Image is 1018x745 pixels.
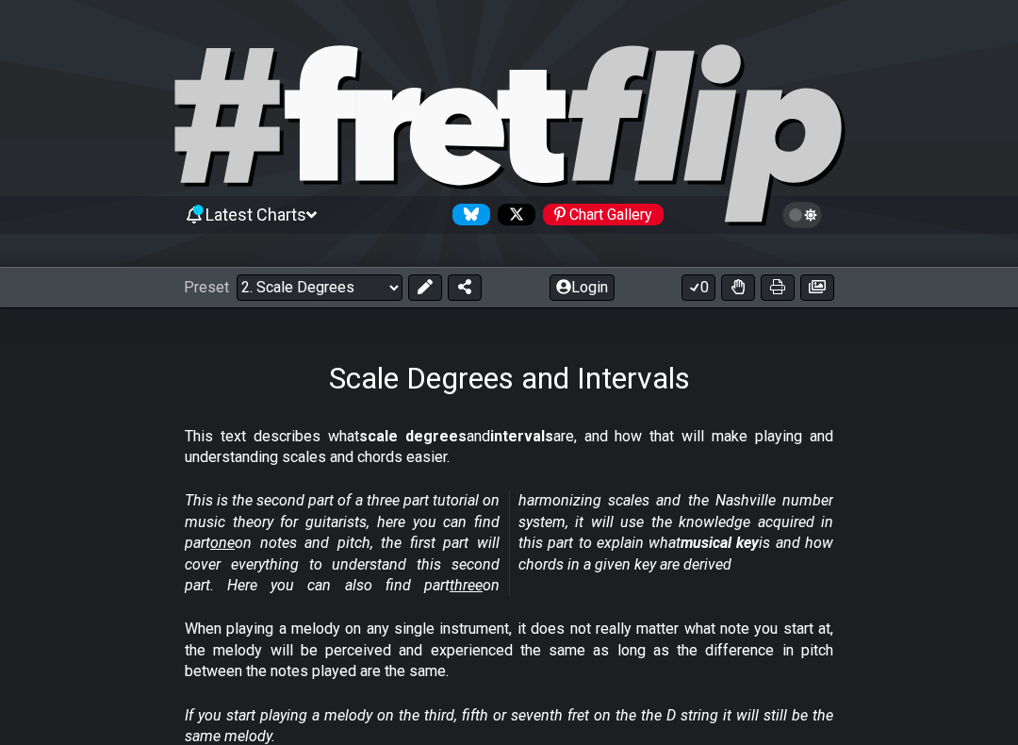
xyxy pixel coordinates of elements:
select: Preset [237,274,402,301]
strong: musical key [681,534,759,552]
p: This text describes what and are, and how that will make playing and understanding scales and cho... [185,426,833,469]
span: Latest Charts [205,205,306,224]
div: Chart Gallery [543,204,664,225]
button: Create image [800,274,834,301]
strong: intervals [490,427,553,445]
span: Preset [184,278,229,296]
a: Follow #fretflip at Bluesky [445,204,490,225]
em: If you start playing a melody on the third, fifth or seventh fret on the the D string it will sti... [185,706,833,745]
button: Toggle Dexterity for all fretkits [721,274,755,301]
span: Toggle light / dark theme [792,207,813,223]
strong: scale degrees [359,427,467,445]
span: three [450,576,483,594]
a: Follow #fretflip at X [490,204,535,225]
button: Share Preset [448,274,482,301]
span: one [210,534,235,552]
button: Edit Preset [408,274,442,301]
a: #fretflip at Pinterest [535,204,664,225]
em: This is the second part of a three part tutorial on music theory for guitarists, here you can fin... [185,491,833,594]
button: Print [761,274,795,301]
p: When playing a melody on any single instrument, it does not really matter what note you start at,... [185,619,833,682]
button: 0 [681,274,715,301]
h1: Scale Degrees and Intervals [329,360,690,396]
button: Login [550,274,615,301]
